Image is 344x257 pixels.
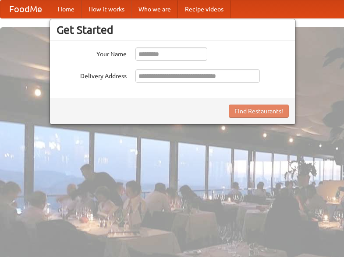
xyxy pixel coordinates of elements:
[57,47,127,58] label: Your Name
[178,0,231,18] a: Recipe videos
[0,0,51,18] a: FoodMe
[131,0,178,18] a: Who we are
[57,23,289,36] h3: Get Started
[51,0,82,18] a: Home
[82,0,131,18] a: How it works
[57,69,127,80] label: Delivery Address
[229,105,289,118] button: Find Restaurants!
